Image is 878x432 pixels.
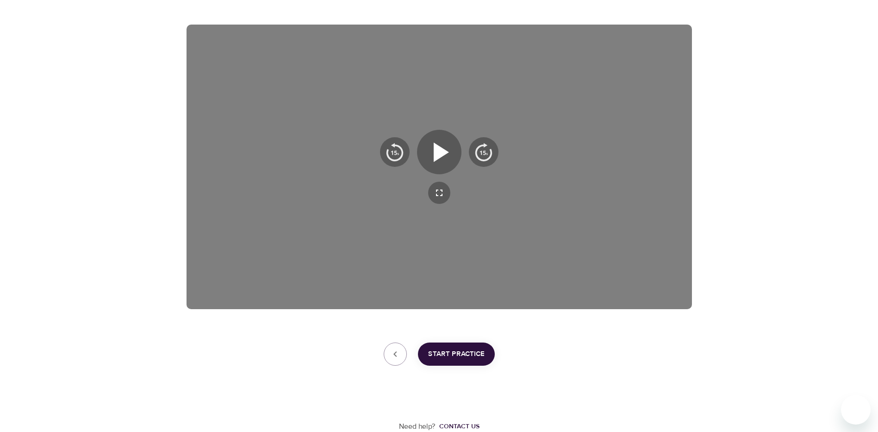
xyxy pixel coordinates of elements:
iframe: Button to launch messaging window [841,395,871,425]
p: Need help? [399,421,436,432]
button: Start Practice [418,343,495,366]
img: 15s_next.svg [474,143,493,161]
span: Start Practice [428,348,485,360]
a: Contact us [436,422,479,431]
div: Contact us [439,422,479,431]
img: 15s_prev.svg [386,143,404,161]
